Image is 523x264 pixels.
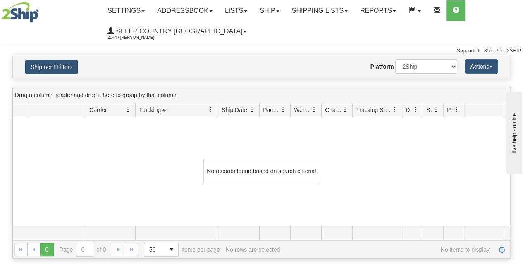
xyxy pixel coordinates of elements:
[325,106,342,114] span: Charge
[101,0,151,21] a: Settings
[286,0,354,21] a: Shipping lists
[370,62,394,71] label: Platform
[294,106,311,114] span: Weight
[465,59,498,74] button: Actions
[504,90,522,174] iframe: chat widget
[354,0,402,21] a: Reports
[219,0,253,21] a: Lists
[25,60,78,74] button: Shipment Filters
[356,106,392,114] span: Tracking Status
[40,243,53,256] span: Page 0
[307,102,321,117] a: Weight filter column settings
[139,106,166,114] span: Tracking #
[2,2,38,23] img: logo2044.jpg
[447,106,454,114] span: Pickup Status
[101,21,253,42] a: Sleep Country [GEOGRAPHIC_DATA] 2044 / [PERSON_NAME]
[107,33,170,42] span: 2044 / [PERSON_NAME]
[263,106,280,114] span: Packages
[165,243,178,256] span: select
[13,87,510,103] div: grid grouping header
[429,102,443,117] a: Shipment Issues filter column settings
[406,106,413,114] span: Delivery Status
[338,102,352,117] a: Charge filter column settings
[286,246,490,253] span: No items to display
[203,159,320,183] div: No records found based on search criteria!
[144,243,179,257] span: Page sizes drop down
[6,7,76,13] div: live help - online
[204,102,218,117] a: Tracking # filter column settings
[426,106,433,114] span: Shipment Issues
[60,243,106,257] span: Page of 0
[226,246,280,253] div: No rows are selected
[149,245,160,254] span: 50
[408,102,423,117] a: Delivery Status filter column settings
[245,102,259,117] a: Ship Date filter column settings
[495,243,509,256] a: Refresh
[121,102,135,117] a: Carrier filter column settings
[253,0,285,21] a: Ship
[114,28,242,35] span: Sleep Country [GEOGRAPHIC_DATA]
[388,102,402,117] a: Tracking Status filter column settings
[276,102,290,117] a: Packages filter column settings
[144,243,220,257] span: items per page
[450,102,464,117] a: Pickup Status filter column settings
[89,106,107,114] span: Carrier
[2,48,521,55] div: Support: 1 - 855 - 55 - 2SHIP
[151,0,219,21] a: Addressbook
[222,106,247,114] span: Ship Date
